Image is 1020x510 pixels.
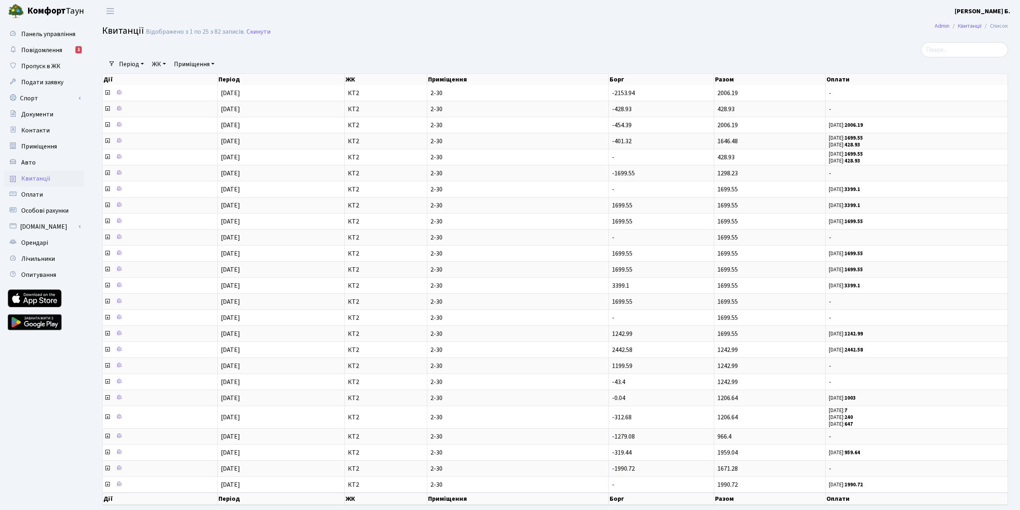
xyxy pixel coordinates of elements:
span: [DATE] [221,233,240,242]
span: [DATE] [221,329,240,338]
span: 1699.55 [717,217,738,226]
span: 2-30 [430,331,605,337]
span: 1646.48 [717,137,738,146]
a: Спорт [4,90,84,106]
small: [DATE]: [829,202,860,209]
span: - [829,299,1004,305]
span: 1699.55 [612,249,632,258]
span: КТ2 [348,202,424,209]
span: -401.32 [612,137,632,146]
span: 1242.99 [717,378,738,386]
span: 2-30 [430,414,605,421]
th: ЖК [345,493,428,505]
b: 1699.55 [844,218,863,225]
span: 2-30 [430,218,605,225]
span: 428.93 [717,105,735,114]
th: Оплати [826,74,1008,85]
span: [DATE] [221,89,240,98]
input: Пошук... [921,42,1008,57]
span: 2442.58 [612,345,632,354]
a: Приміщення [4,138,84,154]
span: 1699.55 [717,233,738,242]
span: Приміщення [21,142,57,151]
span: -312.68 [612,413,632,422]
span: 2-30 [430,186,605,193]
a: Подати заявку [4,74,84,90]
b: 1699.55 [844,266,863,273]
span: 1206.64 [717,394,738,402]
small: [DATE]: [829,481,863,488]
span: Опитування [21,270,56,279]
span: [DATE] [221,464,240,473]
span: [DATE] [221,297,240,306]
span: [DATE] [221,345,240,354]
th: Приміщення [427,74,608,85]
a: Квитанції [958,22,982,30]
small: [DATE]: [829,414,853,421]
b: 1003 [844,394,856,402]
span: -1990.72 [612,464,635,473]
span: КТ2 [348,154,424,161]
small: [DATE]: [829,218,863,225]
span: Повідомлення [21,46,62,55]
span: [DATE] [221,265,240,274]
span: 2-30 [430,138,605,144]
b: 428.93 [844,157,860,165]
span: - [612,153,614,162]
span: -0.04 [612,394,625,402]
span: КТ2 [348,106,424,112]
span: 1959.04 [717,448,738,457]
span: Документи [21,110,53,119]
span: -454.39 [612,121,632,130]
b: 1990.72 [844,481,863,488]
span: [DATE] [221,105,240,114]
th: Приміщення [427,493,608,505]
span: [DATE] [221,185,240,194]
a: Документи [4,106,84,122]
span: Квитанції [21,174,50,183]
span: Панель управління [21,30,75,39]
b: 1699.55 [844,134,863,142]
span: Особові рахунки [21,206,69,215]
th: ЖК [345,74,428,85]
span: [DATE] [221,394,240,402]
th: Період [218,74,345,85]
a: Admin [935,22,949,30]
span: 2-30 [430,299,605,305]
b: 1699.55 [844,250,863,257]
span: 2-30 [430,90,605,96]
small: [DATE]: [829,330,863,337]
span: Подати заявку [21,78,63,87]
span: 2-30 [430,315,605,321]
span: 1206.64 [717,413,738,422]
span: [DATE] [221,281,240,290]
span: 1699.55 [717,201,738,210]
span: КТ2 [348,266,424,273]
span: -319.44 [612,448,632,457]
span: 2006.19 [717,121,738,130]
small: [DATE]: [829,266,863,273]
span: КТ2 [348,465,424,472]
span: КТ2 [348,90,424,96]
span: 1699.55 [717,265,738,274]
span: 2-30 [430,266,605,273]
span: 1242.99 [612,329,632,338]
span: 1699.55 [612,297,632,306]
small: [DATE]: [829,449,860,456]
span: 2-30 [430,234,605,241]
span: 2-30 [430,154,605,161]
a: Опитування [4,267,84,283]
span: - [829,379,1004,385]
span: КТ2 [348,347,424,353]
b: 240 [844,414,853,421]
span: - [829,433,1004,440]
span: -1279.08 [612,432,635,441]
span: 2-30 [430,122,605,128]
a: Особові рахунки [4,203,84,219]
span: КТ2 [348,299,424,305]
div: Відображено з 1 по 25 з 82 записів. [146,28,245,36]
small: [DATE]: [829,282,860,289]
span: 1699.55 [717,313,738,322]
span: КТ2 [348,315,424,321]
span: КТ2 [348,186,424,193]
